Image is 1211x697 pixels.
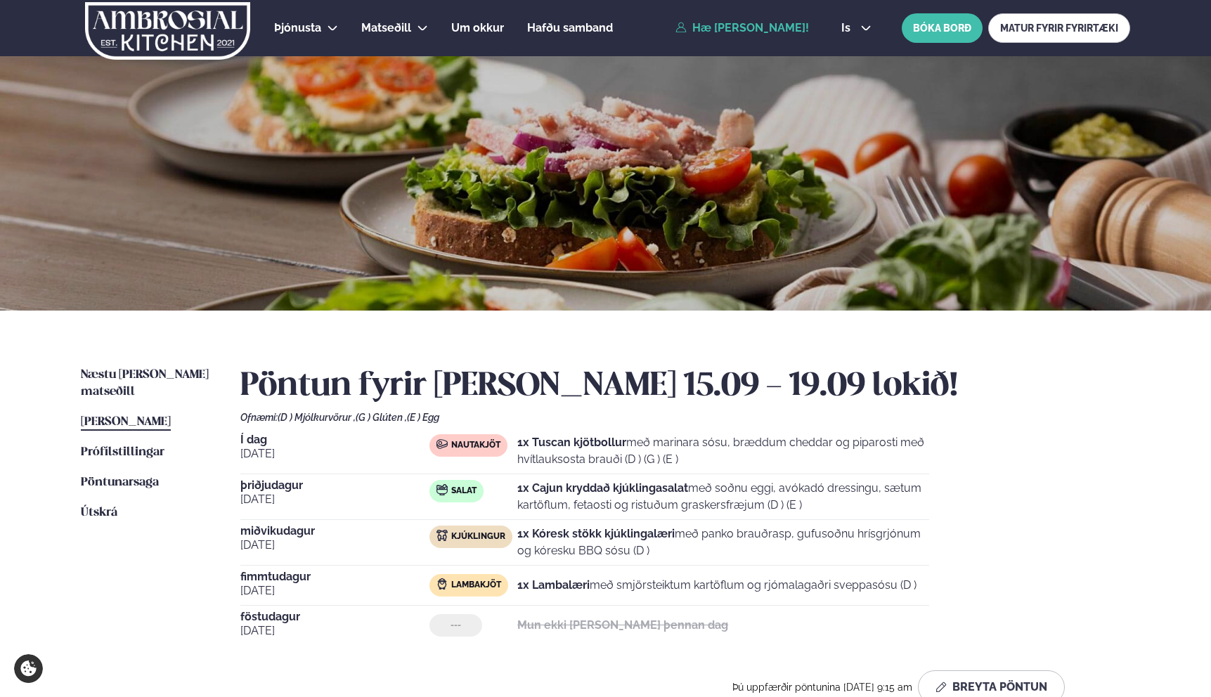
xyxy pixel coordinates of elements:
[240,434,429,445] span: Í dag
[407,412,439,423] span: (E ) Egg
[274,20,321,37] a: Þjónusta
[81,416,171,428] span: [PERSON_NAME]
[81,367,212,400] a: Næstu [PERSON_NAME] matseðill
[451,486,477,497] span: Salat
[81,504,117,521] a: Útskrá
[517,618,728,632] strong: Mun ekki [PERSON_NAME] þennan dag
[451,21,504,34] span: Um okkur
[81,476,159,488] span: Pöntunarsaga
[517,481,688,495] strong: 1x Cajun kryddað kjúklingasalat
[240,537,429,554] span: [DATE]
[527,21,613,34] span: Hafðu samband
[436,438,448,450] img: beef.svg
[517,526,929,559] p: með panko brauðrasp, gufusoðnu hrísgrjónum og kóresku BBQ sósu (D )
[240,491,429,508] span: [DATE]
[240,412,1130,423] div: Ofnæmi:
[732,682,912,693] span: Þú uppfærðir pöntunina [DATE] 9:15 am
[451,531,505,542] span: Kjúklingur
[517,577,917,594] p: með smjörsteiktum kartöflum og rjómalagaðri sveppasósu (D )
[517,527,675,540] strong: 1x Kóresk stökk kjúklingalæri
[517,434,929,468] p: með marinara sósu, bræddum cheddar og piparosti með hvítlauksosta brauði (D ) (G ) (E )
[240,526,429,537] span: miðvikudagur
[356,412,407,423] span: (G ) Glúten ,
[81,474,159,491] a: Pöntunarsaga
[240,611,429,623] span: föstudagur
[902,13,983,43] button: BÓKA BORÐ
[527,20,613,37] a: Hafðu samband
[240,445,429,462] span: [DATE]
[361,20,411,37] a: Matseðill
[84,2,252,60] img: logo
[451,20,504,37] a: Um okkur
[436,578,448,589] img: Lamb.svg
[14,654,43,683] a: Cookie settings
[517,436,626,449] strong: 1x Tuscan kjötbollur
[436,530,448,541] img: chicken.svg
[436,484,448,495] img: salad.svg
[81,446,164,458] span: Prófílstillingar
[240,623,429,639] span: [DATE]
[274,21,321,34] span: Þjónusta
[81,444,164,461] a: Prófílstillingar
[451,620,461,631] span: ---
[81,507,117,519] span: Útskrá
[240,367,1130,406] h2: Pöntun fyrir [PERSON_NAME] 15.09 - 19.09 lokið!
[517,578,590,592] strong: 1x Lambalæri
[81,414,171,431] a: [PERSON_NAME]
[517,480,929,514] p: með soðnu eggi, avókadó dressingu, sætum kartöflum, fetaosti og ristuðum graskersfræjum (D ) (E )
[361,21,411,34] span: Matseðill
[451,440,500,451] span: Nautakjöt
[675,22,809,34] a: Hæ [PERSON_NAME]!
[240,571,429,582] span: fimmtudagur
[830,22,883,34] button: is
[278,412,356,423] span: (D ) Mjólkurvörur ,
[988,13,1130,43] a: MATUR FYRIR FYRIRTÆKI
[240,480,429,491] span: þriðjudagur
[451,580,501,591] span: Lambakjöt
[841,22,855,34] span: is
[240,582,429,599] span: [DATE]
[81,369,209,398] span: Næstu [PERSON_NAME] matseðill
